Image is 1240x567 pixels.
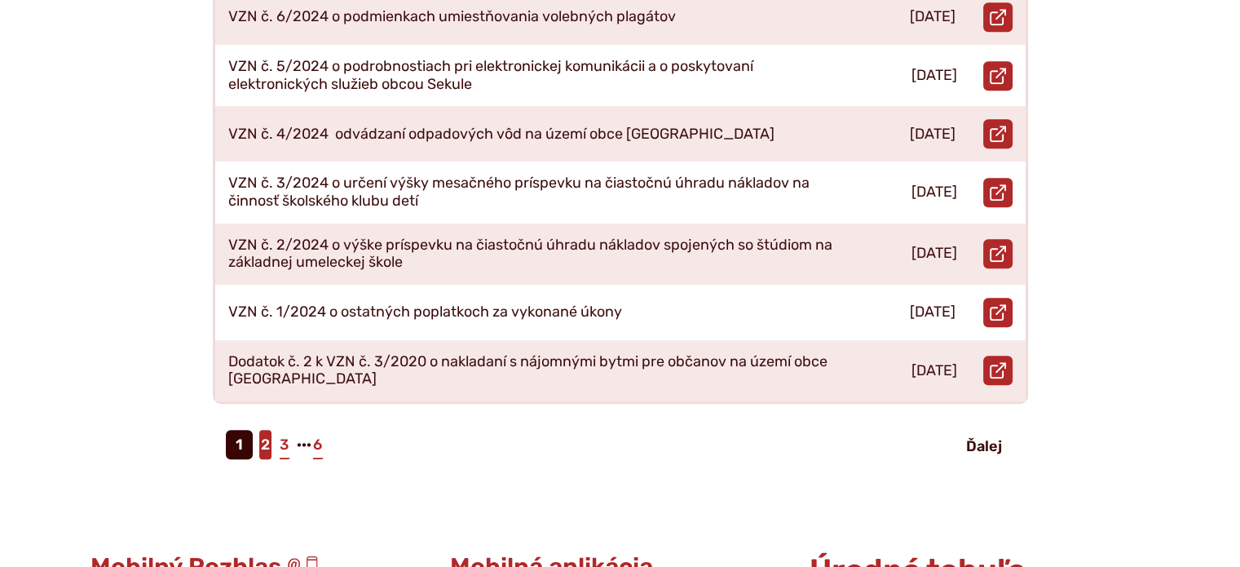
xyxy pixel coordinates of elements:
p: [DATE] [911,362,957,380]
a: 2 [259,430,271,459]
p: VZN č. 5/2024 o podrobnostiach pri elektronickej komunikácii a o poskytovaní elektronických služi... [228,58,835,93]
a: 3 [278,430,290,459]
p: [DATE] [910,126,955,144]
p: VZN č. 3/2024 o určení výšky mesačného príspevku na čiastočnú úhradu nákladov na činnosť školskéh... [228,175,835,210]
span: Ďalej [966,437,1002,455]
p: [DATE] [910,303,955,321]
p: Dodatok č. 2 k VZN č. 3/2020 o nakladaní s nájomnými bytmi pre občanov na území obce [GEOGRAPHIC_... [228,353,835,388]
p: VZN č. 4/2024 odvádzaní odpadových vôd na území obce [GEOGRAPHIC_DATA] [228,126,774,144]
p: [DATE] [911,184,957,202]
a: Ďalej [953,432,1015,461]
p: [DATE] [911,67,957,85]
p: VZN č. 6/2024 o podmienkach umiestňovania volebných plagátov [228,8,676,26]
p: VZN č. 2/2024 o výške príspevku na čiastočnú úhradu nákladov spojených so štúdiom na základnej um... [228,237,835,272]
span: ··· [297,430,311,459]
p: VZN č. 1/2024 o ostatných poplatkoch za vykonané úkony [228,303,622,321]
p: [DATE] [910,8,955,26]
a: 6 [311,430,324,459]
span: 1 [226,430,253,459]
p: [DATE] [911,245,957,263]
